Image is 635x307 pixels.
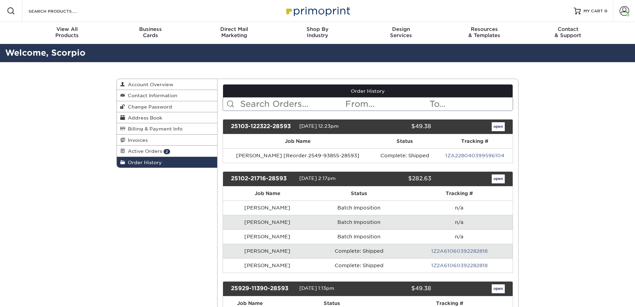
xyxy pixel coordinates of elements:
div: $282.63 [363,174,436,183]
a: Active Orders 2 [117,146,217,157]
a: Contact& Support [526,22,610,44]
div: 25102-21716-28593 [226,174,299,183]
th: Tracking # [437,134,513,148]
span: Address Book [125,115,162,121]
td: [PERSON_NAME] [Reorder 2549-93855-28593] [223,148,373,163]
span: Resources [443,26,526,32]
td: [PERSON_NAME] [223,201,312,215]
td: Batch Imposition [312,201,406,215]
img: Primoprint [283,3,352,18]
span: Direct Mail [192,26,276,32]
td: n/a [406,229,513,244]
input: To... [429,98,513,111]
td: [PERSON_NAME] [223,244,312,258]
div: Products [25,26,109,38]
td: [PERSON_NAME] [223,215,312,229]
div: $49.38 [363,122,436,131]
td: n/a [406,201,513,215]
td: Batch Imposition [312,229,406,244]
span: Change Password [125,104,172,110]
div: $49.38 [363,284,436,293]
th: Tracking # [406,186,513,201]
a: 1ZA228040399596104 [445,153,504,158]
div: Industry [276,26,359,38]
th: Status [312,186,406,201]
a: Account Overview [117,79,217,90]
span: Business [109,26,192,32]
a: 1Z2A61060392282818 [431,263,488,268]
td: Batch Imposition [312,215,406,229]
div: 25103-122322-28593 [226,122,299,131]
td: n/a [406,215,513,229]
div: Cards [109,26,192,38]
th: Job Name [223,186,312,201]
td: [PERSON_NAME] [223,258,312,273]
div: & Support [526,26,610,38]
a: Order History [223,84,513,98]
div: Services [359,26,443,38]
span: Account Overview [125,82,173,87]
a: Change Password [117,101,217,112]
a: Contact Information [117,90,217,101]
td: Complete: Shipped [373,148,437,163]
span: View All [25,26,109,32]
span: Invoices [125,137,148,143]
th: Job Name [223,134,373,148]
span: Order History [125,160,162,165]
input: SEARCH PRODUCTS..... [28,7,95,15]
span: 0 [604,9,608,13]
span: Design [359,26,443,32]
span: Contact [526,26,610,32]
a: open [492,174,505,183]
a: Direct MailMarketing [192,22,276,44]
span: 2 [164,149,170,154]
td: [PERSON_NAME] [223,229,312,244]
span: MY CART [583,8,603,14]
a: Invoices [117,135,217,146]
a: open [492,284,505,293]
a: DesignServices [359,22,443,44]
span: [DATE] 2:17pm [299,175,336,181]
a: 1Z2A61060392282818 [431,248,488,254]
a: View AllProducts [25,22,109,44]
a: Billing & Payment Info [117,123,217,134]
span: Shop By [276,26,359,32]
a: Address Book [117,112,217,123]
div: & Templates [443,26,526,38]
a: Order History [117,157,217,168]
a: Shop ByIndustry [276,22,359,44]
th: Status [373,134,437,148]
input: From... [345,98,428,111]
span: [DATE] 12:23pm [299,123,339,129]
span: Billing & Payment Info [125,126,182,132]
td: Complete: Shipped [312,244,406,258]
span: Active Orders [125,148,162,154]
span: Contact Information [125,93,177,98]
div: 25929-11390-28593 [226,284,299,293]
a: open [492,122,505,131]
a: BusinessCards [109,22,192,44]
span: [DATE] 1:13pm [299,285,334,291]
td: Complete: Shipped [312,258,406,273]
input: Search Orders... [239,98,345,111]
div: Marketing [192,26,276,38]
a: Resources& Templates [443,22,526,44]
